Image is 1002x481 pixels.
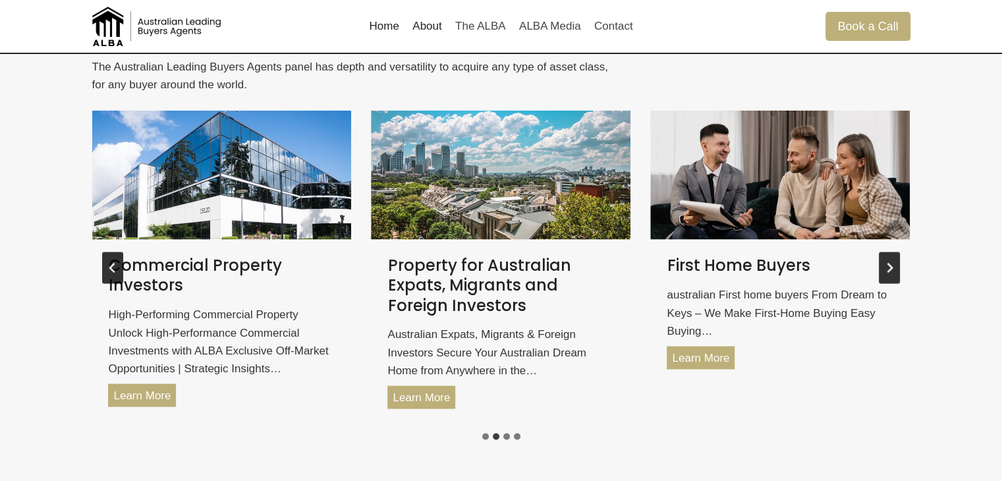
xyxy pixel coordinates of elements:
img: Stunning view of Sydney's skyline featuring the Harbour Bridge and Opera House under a clear blue... [371,110,630,240]
img: Contemporary office building in Redmond with reflective glass and lush greenery, captured on a su... [92,110,351,240]
button: Go to slide 3 [503,433,510,439]
button: Previous slide [102,252,123,283]
button: Next slide [879,252,900,283]
div: Post Carousel [92,110,910,426]
div: High-Performing Commercial Property Unlock High-Performance Commercial Investments with ALBA Excl... [108,305,335,407]
button: Go to slide 2 [493,433,499,439]
ul: Select a slide to show [92,430,910,441]
a: About [406,11,449,42]
a: ALBA Media [513,11,588,42]
a: Learn More [387,385,455,409]
li: %1$s of %2$s [92,110,351,426]
a: Book a Call [825,12,910,40]
a: First Home Buyers [650,110,910,240]
a: Learn More [667,346,735,369]
li: %1$s of %2$s [650,110,910,426]
div: Australian Expats, Migrants & Foreign Investors Secure Your Australian Dream Home from Anywhere i... [387,325,614,409]
a: First Home Buyers [667,256,893,275]
a: Home [362,11,406,42]
button: Go to slide 1 [482,433,489,439]
a: Commercial Property Investors [92,110,351,240]
p: The Australian Leading Buyers Agents panel has depth and versatility to acquire any type of asset... [92,58,624,94]
button: Go to slide 4 [514,433,520,439]
a: Commercial Property Investors [108,256,335,295]
div: australian First home buyers From Dream to Keys – We Make First-Home Buying Easy Buying… [667,285,893,369]
li: %1$s of %2$s [371,110,630,426]
a: Property for Australian Expats, Migrants and Foreign Investors [387,256,614,315]
a: The ALBA [449,11,513,42]
a: Property for Australian Expats, Migrants and Foreign Investors [371,110,630,240]
nav: Primary Navigation [362,11,639,42]
a: Contact [588,11,640,42]
a: Learn More [108,383,176,407]
img: Australian Leading Buyers Agents [92,7,224,46]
